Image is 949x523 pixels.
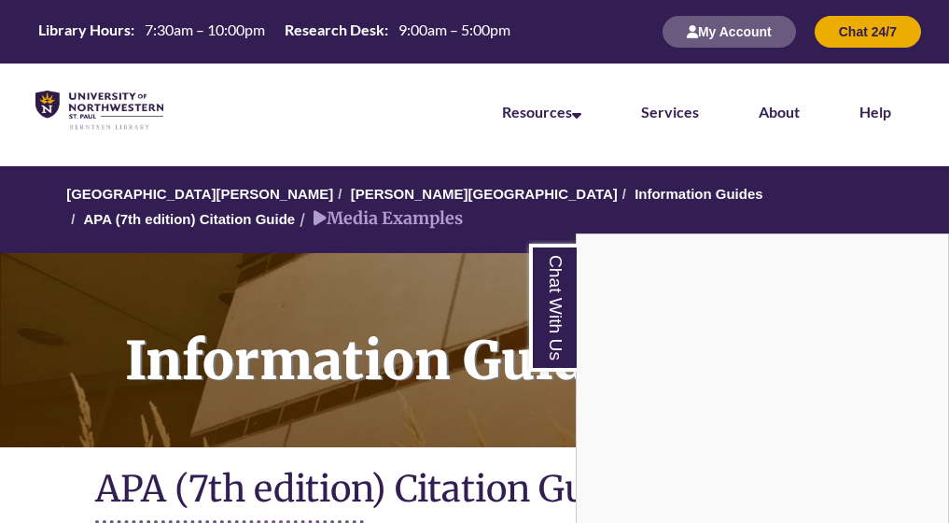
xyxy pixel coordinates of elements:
[529,244,577,372] a: Chat With Us
[35,91,163,131] img: UNWSP Library Logo
[859,103,891,120] a: Help
[641,103,699,120] a: Services
[502,103,581,120] a: Resources
[759,103,800,120] a: About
